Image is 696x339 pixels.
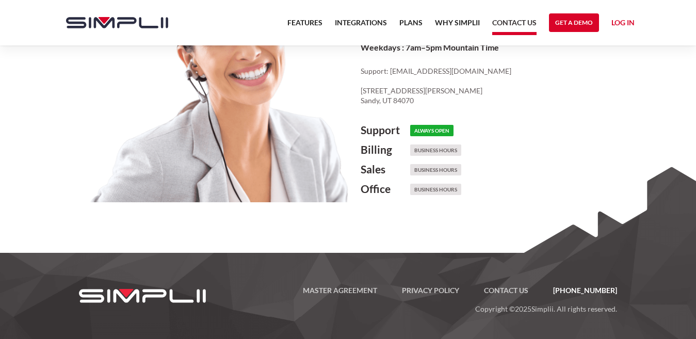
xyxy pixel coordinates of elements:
strong: Weekdays : 7am–5pm Mountain Time [361,42,499,52]
h6: Business Hours [410,164,461,175]
h6: Business Hours [410,184,461,195]
a: Master Agreement [290,284,390,297]
h4: Support [361,124,410,136]
a: Why Simplii [435,17,480,35]
a: Get a Demo [549,13,599,32]
a: Features [287,17,322,35]
img: Simplii [66,17,168,28]
h4: Office [361,183,410,195]
h6: Always Open [410,125,454,136]
h4: Sales [361,163,410,175]
a: Contact US [472,284,541,297]
a: Privacy Policy [390,284,472,297]
a: Integrations [335,17,387,35]
a: Log in [611,17,635,32]
a: Plans [399,17,423,35]
span: 2025 [515,304,531,313]
a: Contact US [492,17,537,35]
h4: Billing [361,143,410,156]
p: Support: [EMAIL_ADDRESS][DOMAIN_NAME] ‍ [STREET_ADDRESS][PERSON_NAME] Sandy, UT 84070 [361,66,641,106]
a: [PHONE_NUMBER] [541,284,617,297]
h6: Business Hours [410,144,461,156]
p: Copyright © Simplii. All rights reserved. [216,297,617,315]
